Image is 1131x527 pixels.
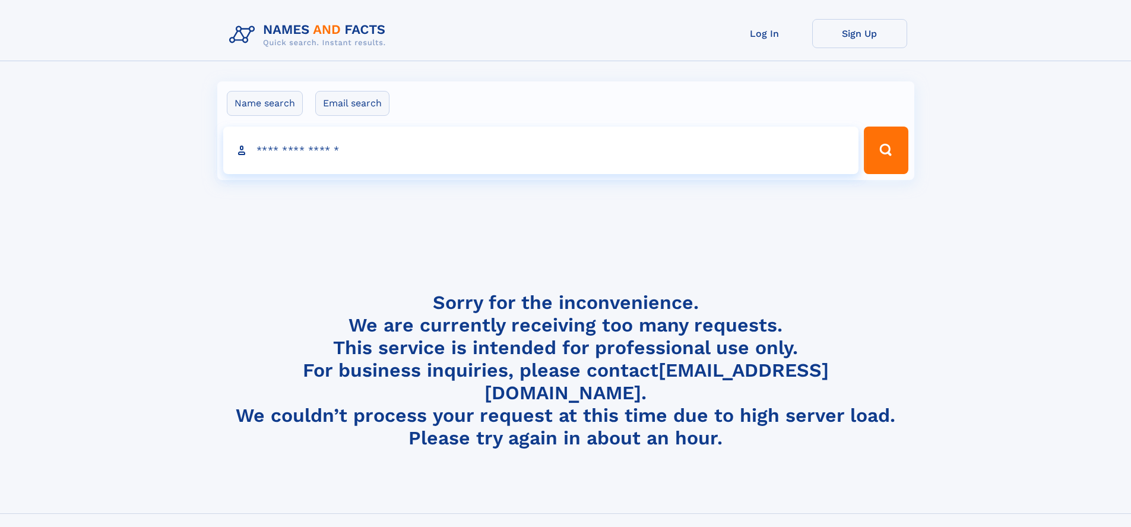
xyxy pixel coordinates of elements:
[227,91,303,116] label: Name search
[223,127,859,174] input: search input
[864,127,908,174] button: Search Button
[224,291,907,450] h4: Sorry for the inconvenience. We are currently receiving too many requests. This service is intend...
[717,19,812,48] a: Log In
[484,359,829,404] a: [EMAIL_ADDRESS][DOMAIN_NAME]
[315,91,389,116] label: Email search
[224,19,395,51] img: Logo Names and Facts
[812,19,907,48] a: Sign Up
